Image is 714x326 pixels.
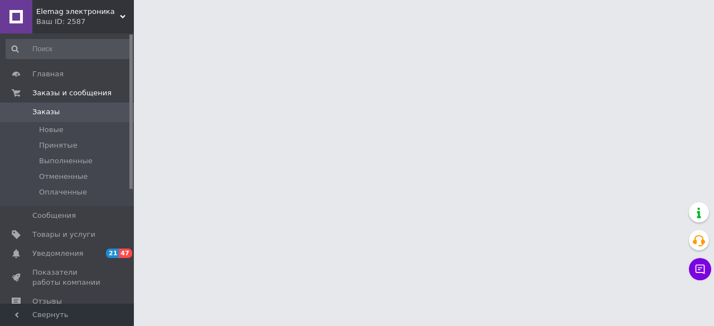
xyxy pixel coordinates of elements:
[32,69,64,79] span: Главная
[39,172,88,182] span: Отмененные
[39,140,78,150] span: Принятые
[32,230,95,240] span: Товары и услуги
[6,39,132,59] input: Поиск
[39,125,64,135] span: Новые
[36,17,134,27] div: Ваш ID: 2587
[32,88,112,98] span: Заказы и сообщения
[32,249,83,259] span: Уведомления
[32,296,62,306] span: Отзывы
[119,249,132,258] span: 47
[32,107,60,117] span: Заказы
[36,7,120,17] span: Elemag электроника
[39,187,87,197] span: Оплаченные
[39,156,93,166] span: Выполненные
[32,211,76,221] span: Сообщения
[106,249,119,258] span: 21
[689,258,711,280] button: Чат с покупателем
[32,267,103,288] span: Показатели работы компании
